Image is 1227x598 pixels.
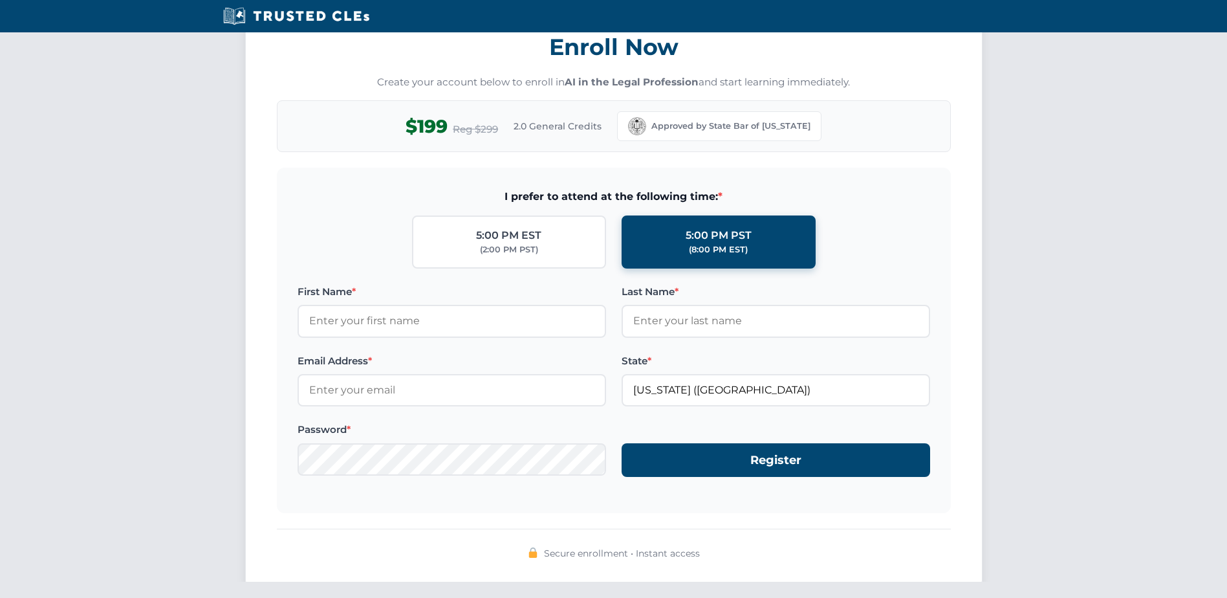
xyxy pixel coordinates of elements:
[406,112,448,141] span: $199
[622,443,930,478] button: Register
[544,546,700,560] span: Secure enrollment • Instant access
[298,374,606,406] input: Enter your email
[277,75,951,90] p: Create your account below to enroll in and start learning immediately.
[622,284,930,300] label: Last Name
[622,353,930,369] label: State
[476,227,541,244] div: 5:00 PM EST
[686,227,752,244] div: 5:00 PM PST
[298,188,930,205] span: I prefer to attend at the following time:
[622,374,930,406] input: California (CA)
[277,27,951,67] h3: Enroll Now
[565,76,699,88] strong: AI in the Legal Profession
[628,117,646,135] img: California Bar
[298,305,606,337] input: Enter your first name
[298,353,606,369] label: Email Address
[528,548,538,558] img: 🔒
[453,122,498,137] span: Reg $299
[219,6,374,26] img: Trusted CLEs
[298,422,606,437] label: Password
[689,243,748,256] div: (8:00 PM EST)
[622,305,930,337] input: Enter your last name
[480,243,538,256] div: (2:00 PM PST)
[514,119,602,133] span: 2.0 General Credits
[651,120,810,133] span: Approved by State Bar of [US_STATE]
[298,284,606,300] label: First Name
